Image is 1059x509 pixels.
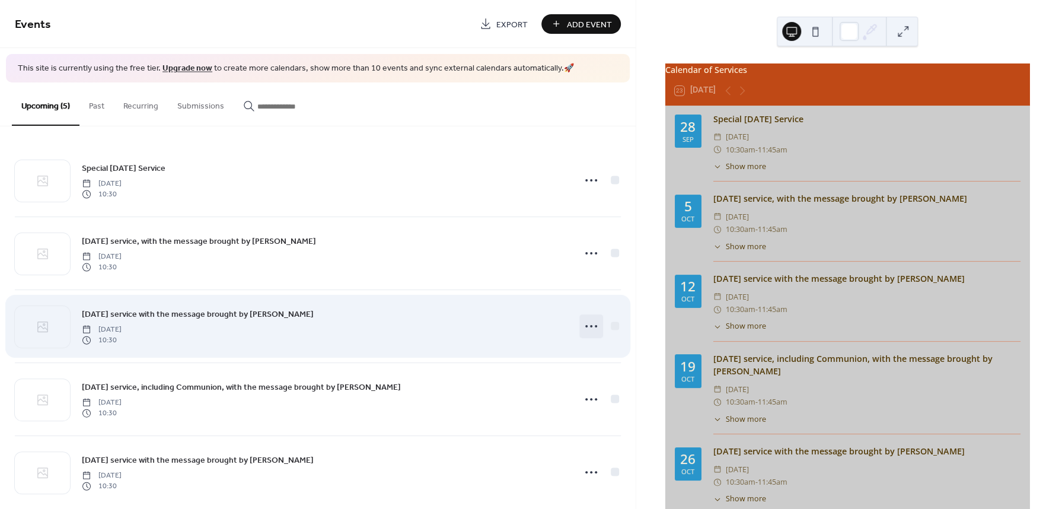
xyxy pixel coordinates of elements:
div: ​ [713,303,722,316]
span: - [755,303,758,316]
a: Upgrade now [162,61,212,77]
div: 19 [680,360,696,374]
span: [DATE] [82,324,122,335]
span: 10:30am [726,223,755,236]
span: 11:45am [758,476,787,488]
button: Submissions [168,82,234,125]
span: [DATE] [82,397,122,408]
button: ​Show more [713,414,767,425]
span: 10:30am [726,396,755,408]
span: Events [15,13,51,36]
span: 11:45am [758,303,787,316]
span: - [755,396,758,408]
span: [DATE] service with the message brought by [PERSON_NAME] [82,308,314,320]
div: ​ [713,241,722,253]
div: ​ [713,131,722,143]
div: 28 [680,120,696,134]
span: 10:30am [726,303,755,316]
div: ​ [713,476,722,488]
div: ​ [713,291,722,303]
button: Recurring [114,82,168,125]
span: Show more [726,161,766,173]
span: Special [DATE] Service [82,162,165,174]
div: ​ [713,414,722,425]
div: ​ [713,383,722,396]
a: [DATE] service, including Communion, with the message brought by [PERSON_NAME] [82,380,401,394]
span: 11:45am [758,223,787,236]
button: ​Show more [713,241,767,253]
div: Calendar of Services [665,63,1030,77]
div: Oct [681,295,694,302]
div: Oct [681,468,694,475]
span: - [755,476,758,488]
div: 26 [680,453,696,466]
span: - [755,223,758,236]
span: Export [496,18,528,31]
span: 11:45am [758,396,787,408]
div: 5 [684,200,692,214]
span: Show more [726,241,766,253]
div: ​ [713,223,722,236]
div: ​ [713,321,722,332]
div: Sep [682,136,694,142]
div: [DATE] service, with the message brought by [PERSON_NAME] [713,192,1020,205]
div: [DATE] service with the message brought by [PERSON_NAME] [713,445,1020,458]
div: ​ [713,396,722,408]
span: [DATE] [726,383,749,396]
div: Special [DATE] Service [713,113,1020,126]
div: 12 [680,280,696,294]
button: Past [79,82,114,125]
a: Export [471,14,537,34]
span: 10:30 [82,481,122,492]
div: [DATE] service, including Communion, with the message brought by [PERSON_NAME] [713,352,1020,378]
button: Add Event [541,14,621,34]
span: [DATE] [726,463,749,476]
span: [DATE] [82,470,122,481]
div: Oct [681,376,694,382]
span: 10:30 [82,335,122,346]
span: Show more [726,494,766,505]
button: ​Show more [713,494,767,505]
button: ​Show more [713,161,767,173]
div: ​ [713,463,722,476]
span: 10:30 [82,189,122,200]
span: 11:45am [758,144,787,156]
span: This site is currently using the free tier. to create more calendars, show more than 10 events an... [18,63,574,75]
span: 10:30am [726,144,755,156]
div: ​ [713,494,722,505]
span: [DATE] [82,251,122,262]
span: - [755,144,758,156]
a: Special [DATE] Service [82,161,165,175]
a: [DATE] service with the message brought by [PERSON_NAME] [82,453,314,467]
span: [DATE] service, with the message brought by [PERSON_NAME] [82,235,316,247]
span: [DATE] [726,131,749,143]
div: Oct [681,215,694,222]
span: 10:30 [82,408,122,419]
span: Show more [726,414,766,425]
a: [DATE] service with the message brought by [PERSON_NAME] [82,307,314,321]
span: [DATE] [82,178,122,189]
span: 10:30am [726,476,755,488]
div: [DATE] service with the message brought by [PERSON_NAME] [713,272,1020,285]
div: ​ [713,161,722,173]
button: ​Show more [713,321,767,332]
div: ​ [713,144,722,156]
div: ​ [713,211,722,223]
span: 10:30 [82,262,122,273]
span: [DATE] service, including Communion, with the message brought by [PERSON_NAME] [82,381,401,393]
button: Upcoming (5) [12,82,79,126]
a: [DATE] service, with the message brought by [PERSON_NAME] [82,234,316,248]
span: Add Event [567,18,612,31]
span: [DATE] [726,291,749,303]
span: [DATE] [726,211,749,223]
span: Show more [726,321,766,332]
span: [DATE] service with the message brought by [PERSON_NAME] [82,454,314,466]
